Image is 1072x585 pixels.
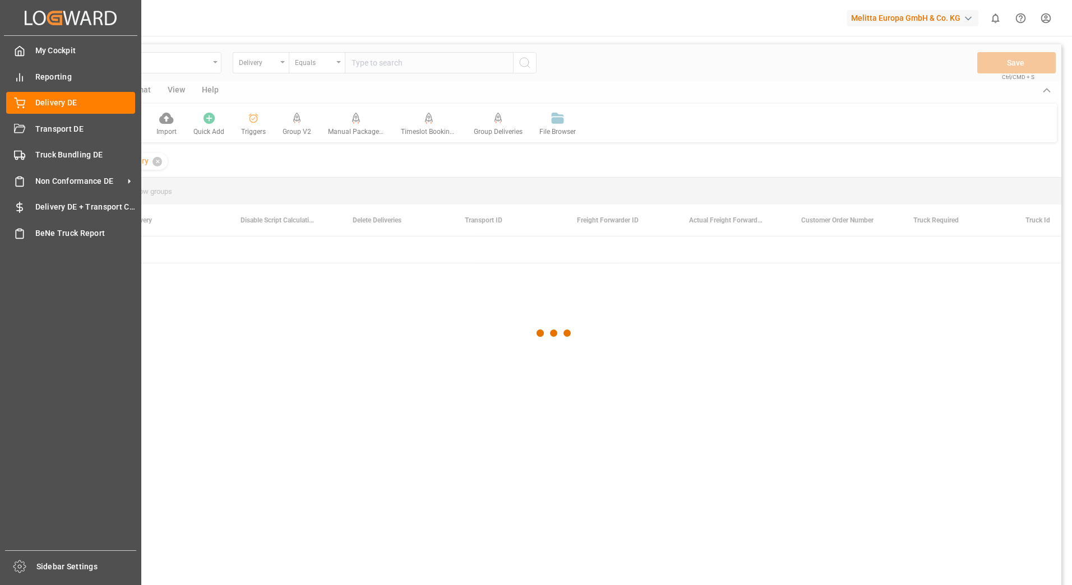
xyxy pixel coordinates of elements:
[35,149,136,161] span: Truck Bundling DE
[35,175,124,187] span: Non Conformance DE
[6,40,135,62] a: My Cockpit
[6,144,135,166] a: Truck Bundling DE
[35,201,136,213] span: Delivery DE + Transport Cost
[35,45,136,57] span: My Cockpit
[35,97,136,109] span: Delivery DE
[983,6,1008,31] button: show 0 new notifications
[6,92,135,114] a: Delivery DE
[6,66,135,87] a: Reporting
[6,196,135,218] a: Delivery DE + Transport Cost
[35,227,136,239] span: BeNe Truck Report
[36,561,137,573] span: Sidebar Settings
[6,118,135,140] a: Transport DE
[35,71,136,83] span: Reporting
[6,222,135,244] a: BeNe Truck Report
[847,10,978,26] div: Melitta Europa GmbH & Co. KG
[847,7,983,29] button: Melitta Europa GmbH & Co. KG
[35,123,136,135] span: Transport DE
[1008,6,1033,31] button: Help Center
